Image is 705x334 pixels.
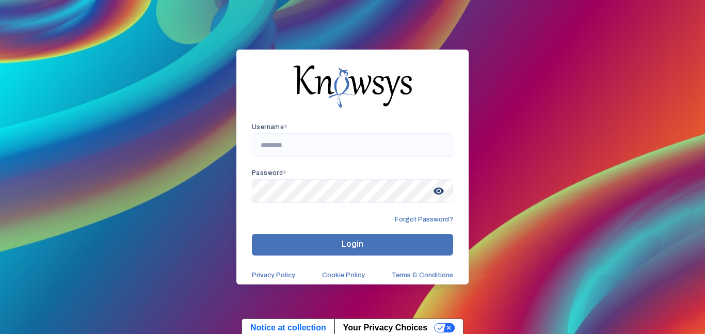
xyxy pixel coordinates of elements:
a: Terms & Conditions [392,271,453,279]
app-required-indication: Password [252,169,287,177]
img: knowsys-logo.png [293,65,412,107]
button: Login [252,234,453,256]
span: Login [342,239,363,249]
a: Cookie Policy [322,271,365,279]
a: Privacy Policy [252,271,295,279]
app-required-indication: Username [252,123,288,131]
span: visibility [429,182,448,200]
span: Forgot Password? [395,215,453,224]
